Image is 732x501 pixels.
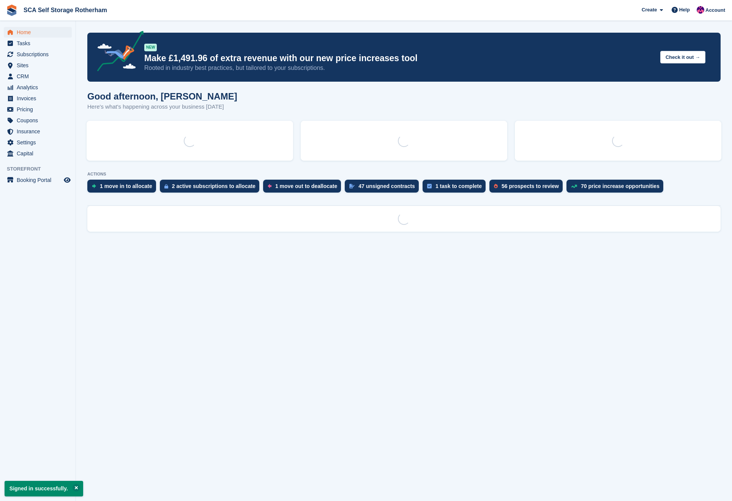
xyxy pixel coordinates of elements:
img: task-75834270c22a3079a89374b754ae025e5fb1db73e45f91037f5363f120a921f8.svg [427,184,432,188]
span: Capital [17,148,62,159]
a: menu [4,49,72,60]
span: CRM [17,71,62,82]
span: Coupons [17,115,62,126]
a: 2 active subscriptions to allocate [160,180,263,196]
span: Account [705,6,725,14]
span: Booking Portal [17,175,62,185]
div: 70 price increase opportunities [581,183,659,189]
a: menu [4,82,72,93]
span: Settings [17,137,62,148]
a: menu [4,60,72,71]
div: 1 move out to deallocate [275,183,337,189]
a: 56 prospects to review [489,180,566,196]
img: contract_signature_icon-13c848040528278c33f63329250d36e43548de30e8caae1d1a13099fd9432cc5.svg [349,184,355,188]
span: Subscriptions [17,49,62,60]
p: Signed in successfully. [5,481,83,496]
img: price_increase_opportunities-93ffe204e8149a01c8c9dc8f82e8f89637d9d84a8eef4429ea346261dce0b2c0.svg [571,185,577,188]
span: Invoices [17,93,62,104]
a: SCA Self Storage Rotherham [21,4,110,16]
p: Here's what's happening across your business [DATE] [87,103,237,111]
span: Home [17,27,62,38]
a: 1 task to complete [423,180,489,196]
div: NEW [144,44,157,51]
div: 2 active subscriptions to allocate [172,183,256,189]
a: menu [4,148,72,159]
a: menu [4,27,72,38]
span: Sites [17,60,62,71]
a: 1 move in to allocate [87,180,160,196]
a: menu [4,93,72,104]
div: 47 unsigned contracts [358,183,415,189]
img: active_subscription_to_allocate_icon-d502201f5373d7db506a760aba3b589e785aa758c864c3986d89f69b8ff3... [164,184,168,189]
div: 1 move in to allocate [100,183,152,189]
img: move_ins_to_allocate_icon-fdf77a2bb77ea45bf5b3d319d69a93e2d87916cf1d5bf7949dd705db3b84f3ca.svg [92,184,96,188]
div: 1 task to complete [435,183,482,189]
span: Storefront [7,165,76,173]
span: Help [679,6,690,14]
p: Rooted in industry best practices, but tailored to your subscriptions. [144,64,654,72]
button: Check it out → [660,51,705,63]
img: Sam Chapman [697,6,704,14]
a: menu [4,126,72,137]
a: Preview store [63,175,72,185]
span: Pricing [17,104,62,115]
p: ACTIONS [87,172,721,177]
a: menu [4,104,72,115]
h1: Good afternoon, [PERSON_NAME] [87,91,237,101]
a: menu [4,115,72,126]
img: stora-icon-8386f47178a22dfd0bd8f6a31ec36ba5ce8667c1dd55bd0f319d3a0aa187defe.svg [6,5,17,16]
span: Insurance [17,126,62,137]
p: Make £1,491.96 of extra revenue with our new price increases tool [144,53,654,64]
img: price-adjustments-announcement-icon-8257ccfd72463d97f412b2fc003d46551f7dbcb40ab6d574587a9cd5c0d94... [91,31,144,74]
span: Create [642,6,657,14]
span: Tasks [17,38,62,49]
div: 56 prospects to review [502,183,559,189]
span: Analytics [17,82,62,93]
img: prospect-51fa495bee0391a8d652442698ab0144808aea92771e9ea1ae160a38d050c398.svg [494,184,498,188]
a: menu [4,175,72,185]
a: menu [4,137,72,148]
a: 47 unsigned contracts [345,180,423,196]
a: menu [4,71,72,82]
a: 1 move out to deallocate [263,180,345,196]
a: menu [4,38,72,49]
a: 70 price increase opportunities [566,180,667,196]
img: move_outs_to_deallocate_icon-f764333ba52eb49d3ac5e1228854f67142a1ed5810a6f6cc68b1a99e826820c5.svg [268,184,271,188]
